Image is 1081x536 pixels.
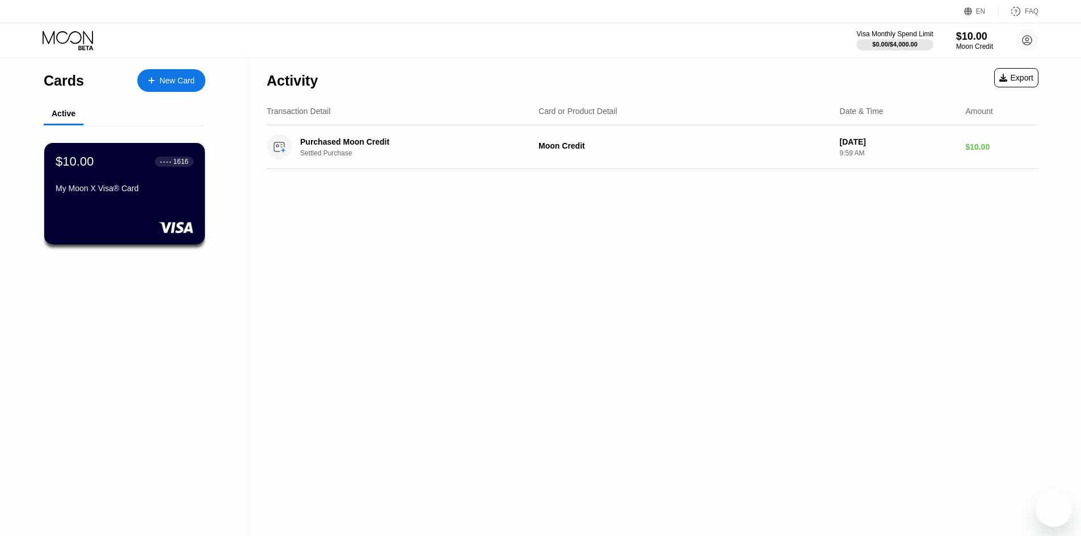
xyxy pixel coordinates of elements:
div: My Moon X Visa® Card [56,184,194,193]
div: New Card [137,69,205,92]
div: Amount [965,107,992,116]
div: [DATE] [840,137,957,146]
div: Card or Product Detail [539,107,617,116]
div: FAQ [1025,7,1038,15]
div: Settled Purchase [300,149,537,157]
div: Active [52,109,75,118]
div: New Card [159,76,195,86]
div: EN [964,6,999,17]
div: $10.00 [56,154,94,169]
div: $0.00 / $4,000.00 [872,41,918,48]
div: $10.00 [965,142,1038,151]
div: Transaction Detail [267,107,330,116]
div: ● ● ● ● [160,160,171,163]
div: $10.00● ● ● ●1616My Moon X Visa® Card [44,143,205,244]
div: Activity [267,73,318,89]
div: Moon Credit [539,141,831,150]
div: Purchased Moon CreditSettled PurchaseMoon Credit[DATE]9:59 AM$10.00 [267,125,1038,169]
div: Cards [44,73,84,89]
div: $10.00 [956,31,993,43]
div: $10.00Moon Credit [956,31,993,50]
div: Visa Monthly Spend Limit$0.00/$4,000.00 [856,30,933,50]
div: Purchased Moon Credit [300,137,520,146]
div: 1616 [173,158,188,166]
div: 9:59 AM [840,149,957,157]
div: FAQ [999,6,1038,17]
div: Export [999,73,1033,82]
iframe: Nút để khởi chạy cửa sổ nhắn tin [1036,491,1072,527]
div: Visa Monthly Spend Limit [856,30,933,38]
div: Moon Credit [956,43,993,50]
div: EN [976,7,986,15]
div: Date & Time [840,107,884,116]
div: Export [994,68,1038,87]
